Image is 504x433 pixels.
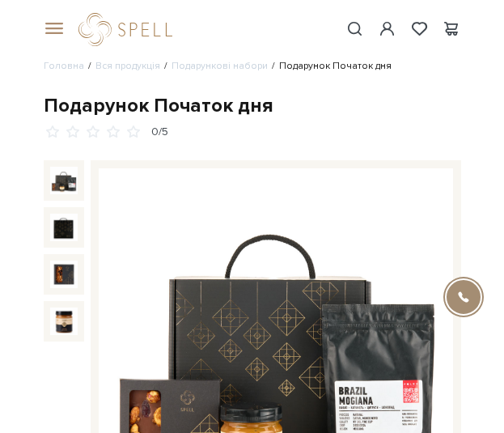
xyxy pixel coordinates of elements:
img: Подарунок Початок дня [50,214,78,241]
li: Подарунок Початок дня [268,59,392,74]
img: Подарунок Початок дня [50,261,78,288]
img: Подарунок Початок дня [50,308,78,335]
img: Подарунок Початок дня [50,167,78,194]
div: Подарунок Початок дня [44,93,461,118]
a: Головна [44,60,84,72]
a: Вся продукція [95,60,160,72]
a: logo [78,13,180,46]
a: Подарункові набори [172,60,268,72]
div: 0/5 [151,125,168,140]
